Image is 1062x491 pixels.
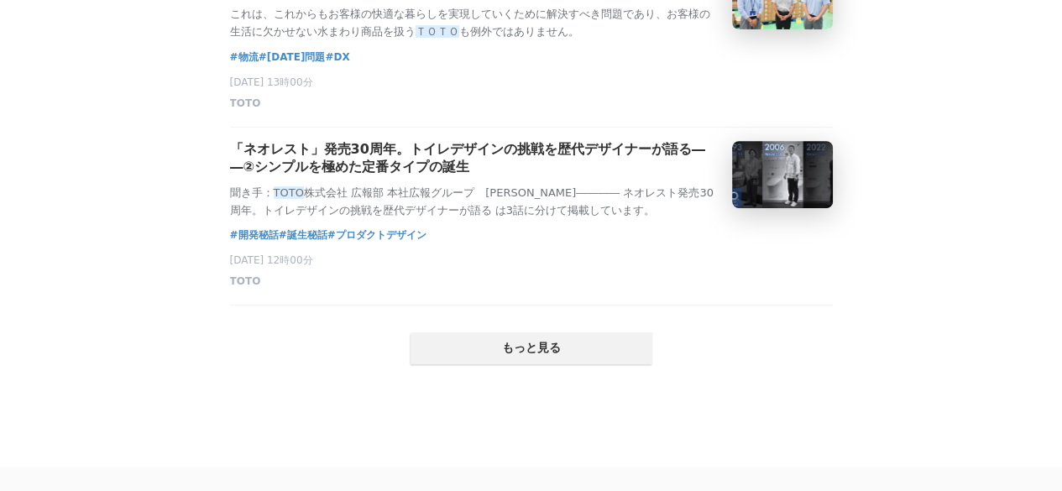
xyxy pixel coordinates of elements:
[230,49,259,65] a: #物流
[325,49,349,65] a: #DX
[259,49,326,65] a: #[DATE]問題
[230,253,833,268] p: [DATE] 12時00分
[230,102,261,113] a: TOTO
[230,274,261,289] span: TOTO
[230,141,833,220] a: 「ネオレスト」発売30周年。トイレデザインの挑戦を歴代デザイナーが語る――②シンプルを極めた定番タイプの誕生聞き手：TOTO株式会社 広報部 本社広報グループ [PERSON_NAME]――――...
[327,227,426,243] a: #プロダクトデザイン
[230,76,833,90] p: [DATE] 13時00分
[274,186,304,199] em: TOTO
[416,25,459,38] em: ＴＯＴＯ
[230,141,719,176] h3: 「ネオレスト」発売30周年。トイレデザインの挑戦を歴代デザイナーが語る――②シンプルを極めた定番タイプの誕生
[411,332,652,364] button: もっと見る
[230,227,279,243] a: #開発秘話
[230,279,261,291] a: TOTO
[230,185,719,220] p: 聞き手： 株式会社 広報部 本社広報グループ [PERSON_NAME]―――― ネオレスト発売30周年。トイレデザインの挑戦を歴代デザイナーが語る は3話に分けて掲載しています。
[279,227,327,243] a: #誕生秘話
[230,6,719,41] p: これは、これからもお客様の快適な暮らしを実現していくために解決すべき問題であり、お客様の生活に欠かせない水まわり商品を扱う も例外ではありません。
[230,97,261,111] span: TOTO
